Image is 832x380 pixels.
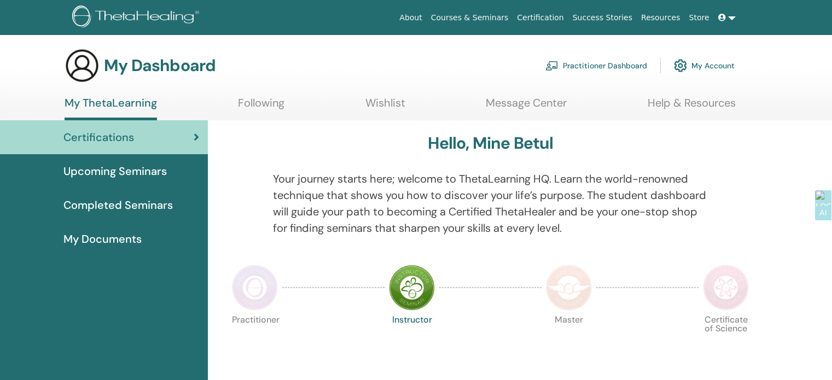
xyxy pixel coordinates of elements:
[104,56,216,75] h3: My Dashboard
[63,231,142,247] span: My Documents
[273,171,708,236] p: Your journey starts here; welcome to ThetaLearning HQ. Learn the world-renowned technique that sh...
[703,315,749,361] p: Certificate of Science
[395,8,426,28] a: About
[365,96,405,118] a: Wishlist
[65,48,100,83] img: generic-user-icon.jpg
[63,197,173,213] span: Completed Seminars
[63,163,167,179] span: Upcoming Seminars
[546,265,592,311] img: Master
[545,54,647,78] a: Practitioner Dashboard
[427,8,513,28] a: Courses & Seminars
[486,96,567,118] a: Message Center
[389,265,435,311] img: Instructor
[685,8,714,28] a: Store
[674,54,735,78] a: My Account
[703,265,749,311] img: Certificate of Science
[72,5,203,30] img: logo.png
[63,129,134,145] span: Certifications
[232,265,278,311] img: Practitioner
[648,96,736,118] a: Help & Resources
[232,315,278,361] p: Practitioner
[637,8,685,28] a: Resources
[545,61,558,71] img: chalkboard-teacher.svg
[428,133,552,153] h3: Hello, Mine Betul
[568,8,637,28] a: Success Stories
[546,315,592,361] p: Master
[674,56,687,75] img: cog.svg
[238,96,284,118] a: Following
[389,315,435,361] p: Instructor
[513,8,568,28] a: Certification
[65,96,157,120] a: My ThetaLearning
